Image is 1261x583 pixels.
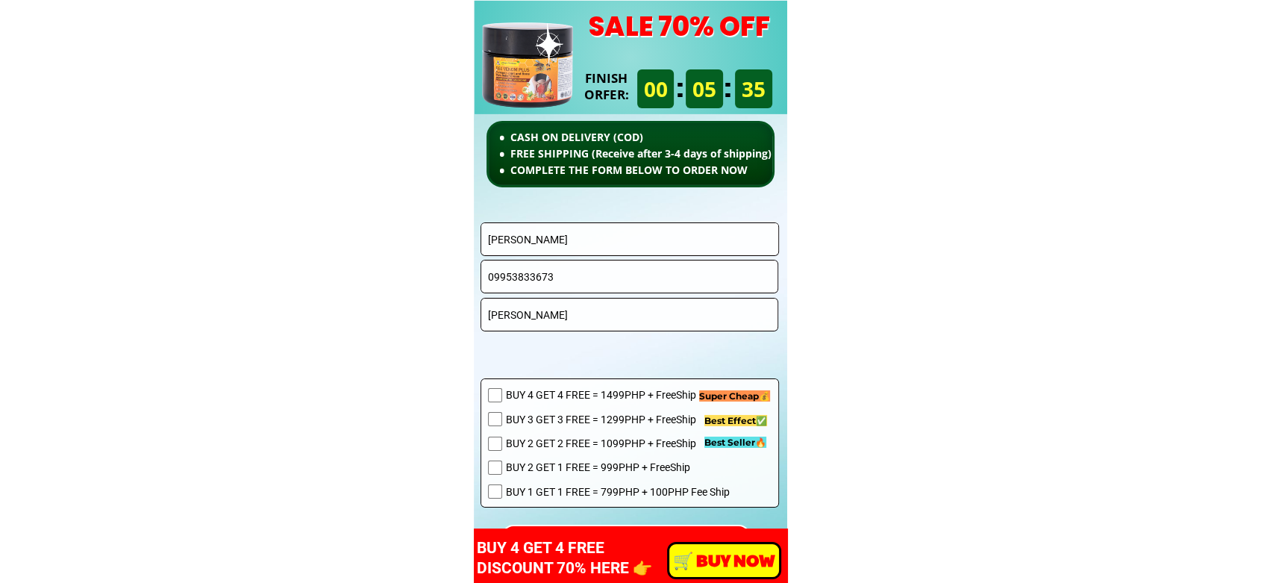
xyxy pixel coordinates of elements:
[506,435,730,452] span: BUY 2 GET 2 FREE = 1099PHP + FreeShip
[504,526,748,561] p: FINISH YOUR ORDER
[484,261,775,293] input: Phone Number* (+63/09)
[704,415,767,426] span: Best Effect✅
[506,459,730,476] span: BUY 2 GET 1 FREE = 999PHP + FreeShip
[712,66,744,110] h3: :
[477,538,703,579] h3: BUY 4 GET 4 FREE DISCOUNT 70% HERE 👉
[574,8,784,46] h3: sale 70% off
[484,299,775,331] input: Full Address* ( Province - City - Barangay )
[699,390,770,402] span: Super Cheap💰
[669,544,778,577] p: ️🛒 BUY NOW
[704,437,766,448] span: Best Seller🔥
[506,387,730,403] span: BUY 4 GET 4 FREE = 1499PHP + FreeShip
[506,484,730,500] span: BUY 1 GET 1 FREE = 799PHP + 100PHP Fee Ship
[664,66,696,110] h3: :
[506,411,730,428] span: BUY 3 GET 3 FREE = 1299PHP + FreeShip
[499,162,828,178] li: COMPLETE THE FORM BELOW TO ORDER NOW
[499,129,828,146] li: CASH ON DELIVERY (COD)
[484,223,775,255] input: Your Name*
[499,146,828,162] li: FREE SHIPPING (Receive after 3-4 days of shipping)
